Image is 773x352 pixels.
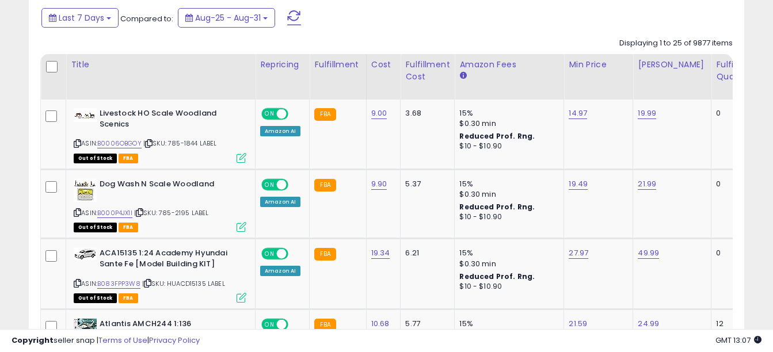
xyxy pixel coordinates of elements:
[74,223,117,232] span: All listings that are currently out of stock and unavailable for purchase on Amazon
[459,108,555,118] div: 15%
[143,139,217,148] span: | SKU: 785-1844 LABEL
[716,108,752,118] div: 0
[405,59,450,83] div: Fulfillment Cost
[405,179,445,189] div: 5.37
[119,154,138,163] span: FBA
[98,335,147,346] a: Terms of Use
[100,248,239,272] b: ACA15135 1:24 Academy Hyundai Sante Fe [Model Building KIT]
[74,108,97,122] img: 31VoiFxLUnL._SL40_.jpg
[569,247,588,259] a: 27.97
[97,208,132,218] a: B000P4JX1I
[619,38,733,49] div: Displaying 1 to 25 of 9877 items
[260,197,300,207] div: Amazon AI
[459,71,466,81] small: Amazon Fees.
[569,108,587,119] a: 14.97
[260,266,300,276] div: Amazon AI
[716,248,752,258] div: 0
[314,108,336,121] small: FBA
[12,335,200,346] div: seller snap | |
[195,12,261,24] span: Aug-25 - Aug-31
[405,248,445,258] div: 6.21
[638,59,706,71] div: [PERSON_NAME]
[459,248,555,258] div: 15%
[314,179,336,192] small: FBA
[142,279,225,288] span: | SKU: HUACD15135 LABEL
[74,248,246,301] div: ASIN:
[638,247,659,259] a: 49.99
[715,335,761,346] span: 2025-09-8 13:07 GMT
[74,293,117,303] span: All listings that are currently out of stock and unavailable for purchase on Amazon
[459,179,555,189] div: 15%
[100,108,239,132] b: Livestock HO Scale Woodland Scenics
[287,249,305,259] span: OFF
[314,248,336,261] small: FBA
[97,279,140,289] a: B083FPP3W8
[260,59,304,71] div: Repricing
[371,108,387,119] a: 9.00
[405,108,445,118] div: 3.68
[459,202,535,212] b: Reduced Prof. Rng.
[638,108,656,119] a: 19.99
[262,249,277,259] span: ON
[71,59,250,71] div: Title
[149,335,200,346] a: Privacy Policy
[120,13,173,24] span: Compared to:
[74,179,97,202] img: 51xifggVW0L._SL40_.jpg
[260,126,300,136] div: Amazon AI
[262,109,277,119] span: ON
[74,108,246,162] div: ASIN:
[569,178,588,190] a: 19.49
[459,59,559,71] div: Amazon Fees
[314,59,361,71] div: Fulfillment
[716,59,756,83] div: Fulfillable Quantity
[459,141,555,151] div: $10 - $10.90
[459,282,555,292] div: $10 - $10.90
[371,59,396,71] div: Cost
[74,179,246,231] div: ASIN:
[287,179,305,189] span: OFF
[371,178,387,190] a: 9.90
[459,212,555,222] div: $10 - $10.90
[74,248,97,260] img: 41SKsv7L0pL._SL40_.jpg
[97,139,142,148] a: B0006OBGOY
[41,8,119,28] button: Last 7 Days
[459,131,535,141] b: Reduced Prof. Rng.
[262,179,277,189] span: ON
[569,59,628,71] div: Min Price
[12,335,54,346] strong: Copyright
[178,8,275,28] button: Aug-25 - Aug-31
[459,271,535,281] b: Reduced Prof. Rng.
[74,154,117,163] span: All listings that are currently out of stock and unavailable for purchase on Amazon
[459,189,555,200] div: $0.30 min
[119,293,138,303] span: FBA
[59,12,104,24] span: Last 7 Days
[100,179,239,193] b: Dog Wash N Scale Woodland
[134,208,209,217] span: | SKU: 785-2195 LABEL
[287,109,305,119] span: OFF
[371,247,390,259] a: 19.34
[459,259,555,269] div: $0.30 min
[638,178,656,190] a: 21.99
[716,179,752,189] div: 0
[459,118,555,129] div: $0.30 min
[119,223,138,232] span: FBA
